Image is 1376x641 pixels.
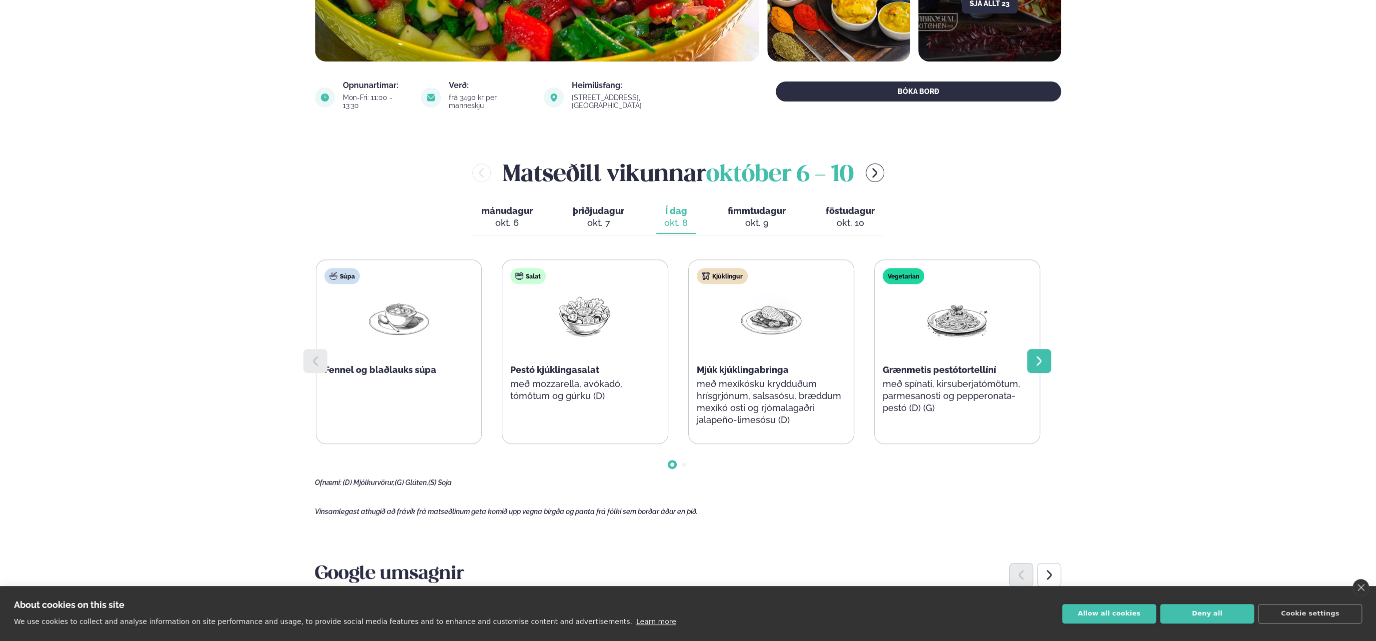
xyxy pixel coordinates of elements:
button: Allow all cookies [1062,604,1156,623]
img: soup.svg [329,272,337,280]
div: Heimilisfang: [572,81,709,89]
div: Next slide [1037,563,1061,587]
button: menu-btn-left [472,163,491,182]
a: Learn more [636,617,676,625]
div: okt. 9 [728,217,786,229]
span: (S) Soja [428,478,452,486]
img: image alt [544,87,564,107]
span: Vinsamlegast athugið að frávik frá matseðlinum geta komið upp vegna birgða og panta frá fólki sem... [315,507,698,515]
a: link [572,99,709,111]
strong: About cookies on this site [14,599,124,610]
span: Go to slide 2 [682,462,686,466]
img: image alt [315,87,335,107]
h2: Matseðill vikunnar [503,156,854,189]
img: image alt [421,87,441,107]
span: Ofnæmi: [315,478,341,486]
div: Salat [510,268,546,284]
img: Spagetti.png [925,292,989,338]
span: Pestó kjúklingasalat [510,364,599,375]
span: föstudagur [826,205,875,216]
span: Mjúk kjúklingabringa [697,364,789,375]
div: okt. 7 [573,217,624,229]
span: Go to slide 1 [670,462,674,466]
a: close [1353,579,1369,596]
button: Cookie settings [1258,604,1362,623]
div: Kjúklingur [697,268,748,284]
button: mánudagur okt. 6 [473,201,541,234]
div: Verð: [449,81,532,89]
div: okt. 10 [826,217,875,229]
button: þriðjudagur okt. 7 [565,201,632,234]
img: Salad.png [553,292,617,338]
div: okt. 8 [664,217,688,229]
div: Vegetarian [883,268,924,284]
span: þriðjudagur [573,205,624,216]
div: Mon-Fri: 11:00 - 13:30 [343,93,409,109]
span: Í dag [664,205,688,217]
button: BÓKA BORÐ [776,81,1061,101]
span: Grænmetis pestótortellíní [883,364,996,375]
p: með mozzarella, avókadó, tómötum og gúrku (D) [510,378,659,402]
div: Súpa [324,268,360,284]
img: chicken.svg [702,272,710,280]
div: okt. 6 [481,217,533,229]
h3: Google umsagnir [315,562,1061,586]
span: (G) Glúten, [395,478,428,486]
span: Fennel og blaðlauks súpa [324,364,436,375]
p: We use cookies to collect and analyse information on site performance and usage, to provide socia... [14,617,632,625]
div: frá 3490 kr per manneskju [449,93,532,109]
button: fimmtudagur okt. 9 [720,201,794,234]
span: mánudagur [481,205,533,216]
span: október 6 - 10 [706,164,854,186]
button: menu-btn-right [866,163,884,182]
span: (D) Mjólkurvörur, [343,478,395,486]
button: föstudagur okt. 10 [818,201,883,234]
p: með mexíkósku krydduðum hrísgrjónum, salsasósu, bræddum mexíkó osti og rjómalagaðri jalapeño-lime... [697,378,846,426]
div: Opnunartímar: [343,81,409,89]
div: [STREET_ADDRESS], [GEOGRAPHIC_DATA] [572,93,709,109]
img: Chicken-breast.png [739,292,803,338]
span: fimmtudagur [728,205,786,216]
div: Previous slide [1009,563,1033,587]
p: með spínati, kirsuberjatómötum, parmesanosti og pepperonata-pestó (D) (G) [883,378,1032,414]
img: salad.svg [515,272,523,280]
img: Soup.png [367,292,431,338]
button: Deny all [1160,604,1254,623]
button: Í dag okt. 8 [656,201,696,234]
